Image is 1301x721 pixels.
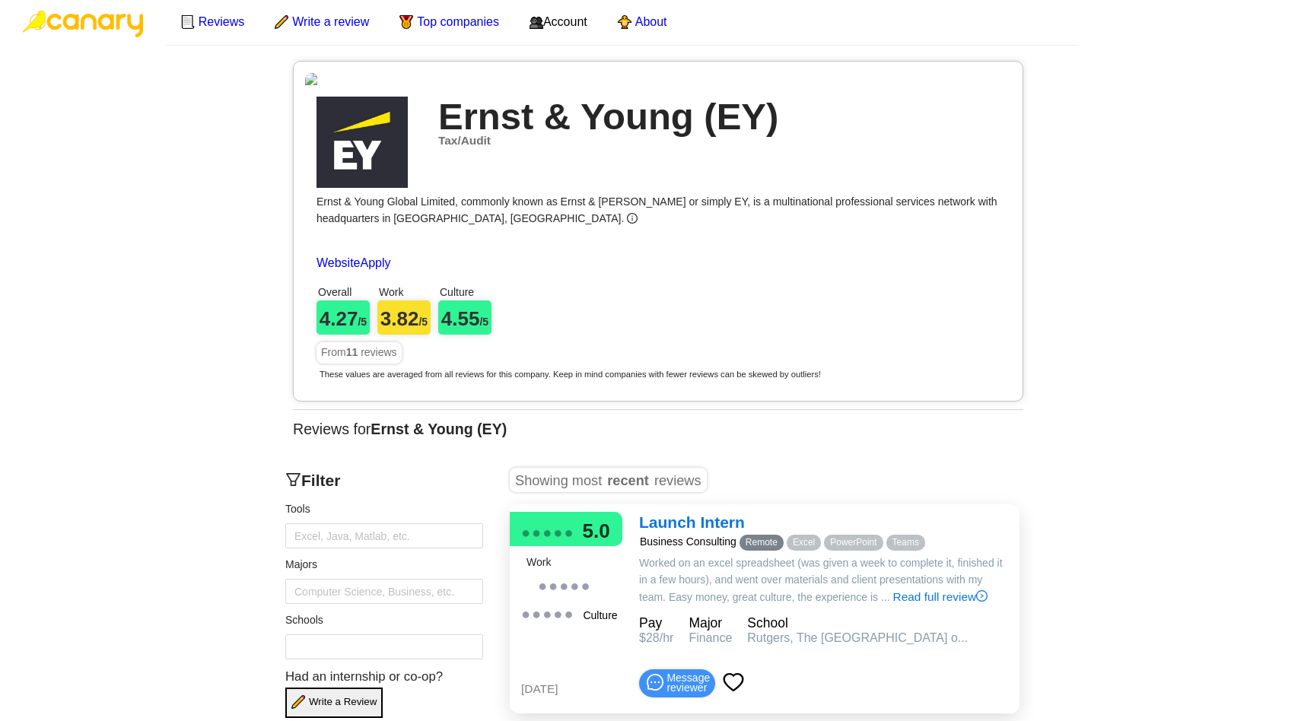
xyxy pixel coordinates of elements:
a: Launch Intern [639,512,738,532]
div: ● [521,602,530,626]
h2: Filter [285,468,483,493]
div: Worked on an excel spreadsheet (was given a week to complete it, finished it in a few hours), and... [639,554,1012,606]
label: Schools [285,610,322,627]
a: Top companies [392,14,489,30]
div: 3.82 [377,300,431,335]
span: Rutgers, The [GEOGRAPHIC_DATA] o... [743,630,943,645]
span: /5 [419,315,428,329]
span: Remote [734,535,776,551]
img: Company Logo [317,97,408,188]
span: Excel [779,535,811,551]
div: ● [570,574,579,598]
img: Canary Logo [23,11,143,37]
div: ● [564,602,573,626]
span: Account [537,14,580,30]
div: Business Consulting [640,536,731,547]
div: ● [521,520,530,544]
span: Message reviewer [666,673,708,693]
span: /hr [657,630,673,645]
span: Write a Review [315,691,391,710]
p: Overall [318,284,377,300]
div: ● [542,520,552,544]
div: ● [559,574,568,598]
input: Tools [294,526,297,545]
p: These values are averaged from all reviews for this company. Keep in mind companies with fewer re... [320,368,777,382]
span: info-circle [587,213,597,224]
div: [DATE] [521,681,631,700]
div: Tax/Audit [438,132,1000,150]
a: Read full review [831,513,922,604]
div: Culture [578,602,620,628]
div: ● [564,520,573,544]
a: Website [317,252,379,276]
span: message [647,674,663,691]
span: /5 [358,315,367,329]
div: 4.55 [438,300,491,335]
span: heart [723,672,745,694]
img: people.png [520,17,533,30]
button: Write a Review [285,685,403,716]
a: About [610,14,660,30]
p: Culture [440,284,499,300]
div: Ernst & Young Global Limited, commonly known as Ernst & [PERSON_NAME] or simply EY, is a multinat... [317,195,955,225]
span: filter [285,472,301,488]
label: Tools [285,500,310,517]
a: Apply [385,252,435,276]
div: School [743,618,943,628]
span: 28 [639,630,657,645]
div: ● [553,602,562,626]
span: From reviews [321,345,394,359]
span: Finance [688,630,728,645]
strong: Ernst & Young (EY) [366,420,491,438]
div: ● [581,574,590,598]
div: Work [526,554,616,570]
span: 5.0 [582,518,610,543]
span: $ [639,630,644,645]
p: Work [379,284,438,300]
div: Pay [639,618,673,628]
div: ● [538,574,547,598]
div: ● [542,602,552,626]
span: /5 [480,315,489,329]
span: Had an internship or co-op? [285,666,435,683]
div: ● [549,574,558,598]
div: ● [532,520,541,544]
span: Apply [397,253,423,275]
h3: Showing most reviews [510,468,696,492]
h2: Ernst & Young (EY) [438,97,1000,138]
span: recent [600,469,644,488]
div: 4.27 [317,300,370,335]
div: Reviews for [293,418,1031,441]
div: Major [688,618,728,628]
img: pencil.png [297,694,311,708]
div: ● [553,520,562,544]
label: Majors [285,555,316,572]
b: 11 [345,345,355,359]
div: ● [532,602,541,626]
span: PowerPoint [814,535,870,551]
span: right-circle [911,590,922,602]
span: Website [329,253,367,275]
img: company-banners%2Fey_banner.png [305,73,1011,85]
a: Write a review [271,14,361,30]
a: Reviews [181,14,240,30]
